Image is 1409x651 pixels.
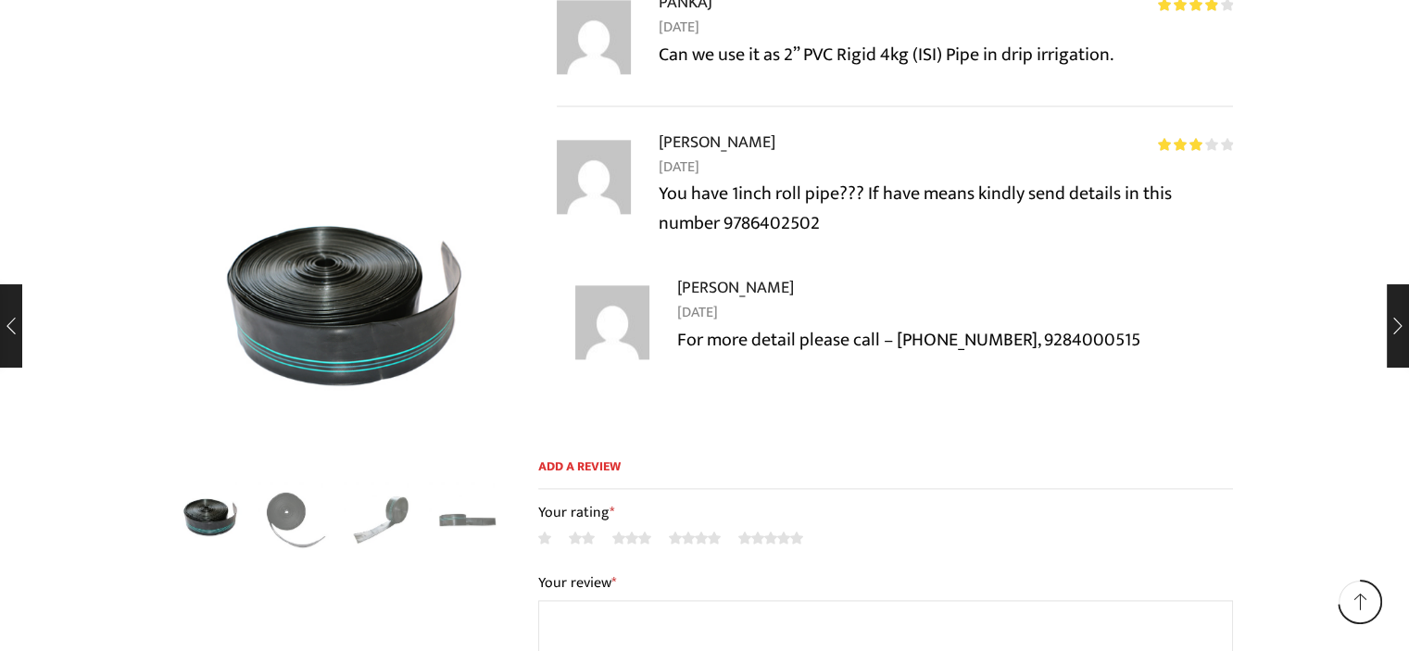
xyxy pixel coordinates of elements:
[172,482,249,556] li: 1 / 4
[258,482,334,556] li: 2 / 4
[429,482,506,558] a: 45
[569,528,595,548] a: 2 of 5 stars
[677,325,1233,355] p: For more detail please call – [PHONE_NUMBER], 9284000515
[172,479,249,556] a: 1
[429,482,506,556] li: 4 / 4
[177,139,510,472] div: 1 / 4
[538,571,1233,595] label: Your review
[738,528,803,548] a: 5 of 5 stars
[659,179,1233,238] p: You have 1inch roll pipe??? If have means kindly send details in this number 9786402502
[344,482,421,558] a: 4
[669,528,721,548] a: 4 of 5 stars
[659,40,1233,69] p: Can we use it as 2” PVC Rigid 4kg (ISI) Pipe in drip irrigation.
[538,457,1233,490] span: Add a review
[1158,138,1233,151] div: Rated 3 out of 5
[1158,138,1203,151] span: Rated out of 5
[659,16,1233,40] time: [DATE]
[538,502,1233,523] label: Your rating
[612,528,651,548] a: 3 of 5 stars
[538,528,551,548] a: 1 of 5 stars
[677,274,794,301] strong: [PERSON_NAME]
[677,301,1233,325] time: [DATE]
[258,482,334,558] img: Heera Flex Pipe
[659,156,1233,180] time: [DATE]
[659,129,775,156] strong: [PERSON_NAME]
[344,482,421,556] li: 3 / 4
